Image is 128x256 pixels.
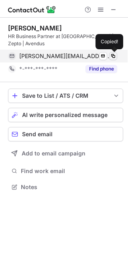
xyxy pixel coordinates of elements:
button: save-profile-one-click [8,89,123,103]
span: Find work email [21,167,120,175]
button: Notes [8,181,123,193]
span: [PERSON_NAME][EMAIL_ADDRESS][PERSON_NAME][DOMAIN_NAME] [19,52,111,60]
div: [PERSON_NAME] [8,24,62,32]
span: Add to email campaign [22,150,85,157]
button: Send email [8,127,123,141]
span: AI write personalized message [22,112,108,118]
button: Find work email [8,165,123,177]
img: ContactOut v5.3.10 [8,5,56,14]
span: Send email [22,131,53,137]
button: AI write personalized message [8,108,123,122]
div: Save to List / ATS / CRM [22,93,109,99]
span: Notes [21,183,120,191]
button: Reveal Button [85,65,117,73]
button: Add to email campaign [8,146,123,161]
div: HR Business Partner at [GEOGRAPHIC_DATA] | Zepto | Avendus [8,33,123,47]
